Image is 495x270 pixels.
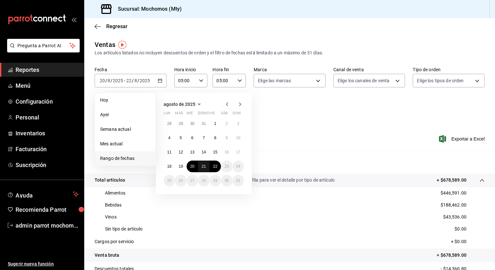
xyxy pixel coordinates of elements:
[258,77,291,84] span: Elige las marcas
[137,78,139,83] span: /
[95,23,128,29] button: Regresar
[187,161,198,172] button: 20 de agosto de 2025
[214,136,216,140] abbr: 8 de agosto de 2025
[221,111,228,118] abbr: sábado
[213,164,217,169] abbr: 22 de agosto de 2025
[110,78,112,83] span: /
[175,146,186,158] button: 12 de agosto de 2025
[443,214,466,220] p: $43,536.00
[167,178,171,183] abbr: 25 de agosto de 2025
[95,50,485,56] div: Los artículos listados no incluyen descuentos de orden y el filtro de fechas está limitado a un m...
[233,111,241,118] abbr: domingo
[113,5,182,13] h3: Sucursal: Mochomos (Mty)
[225,136,228,140] abbr: 9 de agosto de 2025
[201,178,206,183] abbr: 28 de agosto de 2025
[210,161,221,172] button: 22 de agosto de 2025
[100,111,150,118] span: Ayer
[221,146,232,158] button: 16 de agosto de 2025
[16,145,79,153] span: Facturación
[203,136,205,140] abbr: 7 de agosto de 2025
[233,146,244,158] button: 17 de agosto de 2025
[233,118,244,129] button: 3 de agosto de 2025
[224,164,229,169] abbr: 23 de agosto de 2025
[178,178,183,183] abbr: 26 de agosto de 2025
[338,77,389,84] span: Elige los canales de venta
[95,252,119,259] p: Venta bruta
[175,118,186,129] button: 29 de julio de 2025
[190,121,194,126] abbr: 30 de julio de 2025
[95,40,115,50] div: Ventas
[187,111,193,118] abbr: miércoles
[100,155,150,162] span: Rango de fechas
[95,238,134,245] p: Cargos por servicio
[71,17,76,22] button: open_drawer_menu
[99,78,105,83] input: --
[437,177,466,184] p: + $678,589.00
[100,126,150,133] span: Semana actual
[105,190,125,197] p: Alimentos
[164,132,175,144] button: 4 de agosto de 2025
[16,129,79,138] span: Inventarios
[168,136,170,140] abbr: 4 de agosto de 2025
[210,146,221,158] button: 15 de agosto de 2025
[213,150,217,154] abbr: 15 de agosto de 2025
[236,136,240,140] abbr: 10 de agosto de 2025
[236,164,240,169] abbr: 24 de agosto de 2025
[167,150,171,154] abbr: 11 de agosto de 2025
[198,161,209,172] button: 21 de agosto de 2025
[254,67,326,72] label: Marca
[221,132,232,144] button: 9 de agosto de 2025
[413,67,485,72] label: Tipo de orden
[417,77,464,84] span: Elige los tipos de orden
[187,146,198,158] button: 13 de agosto de 2025
[164,111,170,118] abbr: lunes
[164,161,175,172] button: 18 de agosto de 2025
[237,121,239,126] abbr: 3 de agosto de 2025
[201,121,206,126] abbr: 31 de julio de 2025
[187,118,198,129] button: 30 de julio de 2025
[333,67,405,72] label: Canal de venta
[95,177,125,184] p: Total artículos
[16,97,79,106] span: Configuración
[16,205,79,214] span: Recomienda Parrot
[16,161,79,169] span: Suscripción
[164,146,175,158] button: 11 de agosto de 2025
[174,67,208,72] label: Hora inicio
[175,132,186,144] button: 5 de agosto de 2025
[221,175,232,186] button: 30 de agosto de 2025
[112,78,123,83] input: ----
[105,202,121,208] p: Bebidas
[198,111,236,118] abbr: jueves
[105,226,143,232] p: Sin tipo de artículo
[210,132,221,144] button: 8 de agosto de 2025
[178,164,183,169] abbr: 19 de agosto de 2025
[236,150,240,154] abbr: 17 de agosto de 2025
[95,158,485,166] p: Resumen
[441,190,466,197] p: $446,591.00
[95,67,167,72] label: Fecha
[100,141,150,147] span: Mes actual
[175,175,186,186] button: 26 de agosto de 2025
[17,42,70,49] span: Pregunta a Parrot AI
[167,164,171,169] abbr: 18 de agosto de 2025
[164,102,195,107] span: agosto de 2025
[134,78,137,83] input: --
[139,78,150,83] input: ----
[213,67,246,72] label: Hora fin
[198,132,209,144] button: 7 de agosto de 2025
[105,78,107,83] span: /
[210,175,221,186] button: 29 de agosto de 2025
[198,175,209,186] button: 28 de agosto de 2025
[124,78,125,83] span: -
[187,132,198,144] button: 6 de agosto de 2025
[210,118,221,129] button: 1 de agosto de 2025
[227,177,335,184] p: Da clic en la fila para ver el detalle por tipo de artículo
[118,41,126,49] img: Tooltip marker
[224,150,229,154] abbr: 16 de agosto de 2025
[233,132,244,144] button: 10 de agosto de 2025
[198,146,209,158] button: 14 de agosto de 2025
[451,238,485,245] p: + $0.00
[455,226,466,232] p: $0.00
[164,100,203,108] button: agosto de 2025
